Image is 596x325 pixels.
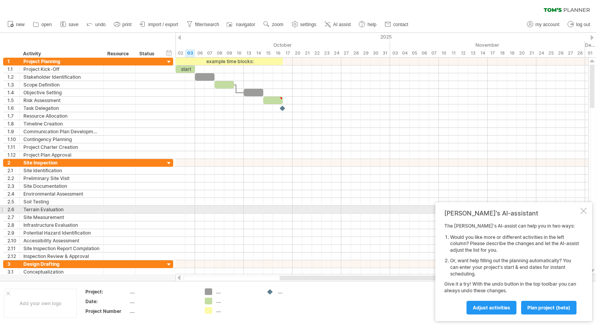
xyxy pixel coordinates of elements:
[390,49,400,57] div: Monday, 3 November 2025
[23,97,99,104] div: Risk Assessment
[7,229,19,237] div: 2.9
[450,258,579,277] li: Or, want help filling out the planning automatically? You can enter your project's start & end da...
[278,288,320,295] div: ....
[215,49,224,57] div: Wednesday, 8 October 2025
[23,81,99,88] div: Scope Definition
[585,49,595,57] div: Monday, 1 December 2025
[5,19,27,30] a: new
[7,245,19,252] div: 2.11
[7,136,19,143] div: 1.10
[23,206,99,213] div: Terrain Evaluation
[361,49,371,57] div: Wednesday, 29 October 2025
[225,19,257,30] a: navigator
[488,49,497,57] div: Monday, 17 November 2025
[7,73,19,81] div: 1.2
[7,120,19,127] div: 1.8
[85,298,128,305] div: Date:
[23,268,99,276] div: Conceptualization
[468,49,478,57] div: Thursday, 13 November 2025
[224,49,234,57] div: Thursday, 9 October 2025
[7,58,19,65] div: 1
[7,128,19,135] div: 1.9
[254,49,263,57] div: Tuesday, 14 October 2025
[7,253,19,260] div: 2.12
[536,49,546,57] div: Monday, 24 November 2025
[31,19,54,30] a: open
[293,49,302,57] div: Monday, 20 October 2025
[7,143,19,151] div: 1.11
[85,288,128,295] div: Project:
[112,19,134,30] a: print
[23,120,99,127] div: Timeline Creation
[450,234,579,254] li: Would you like more or different activities in the left column? Please describe the changes and l...
[236,22,255,27] span: navigator
[130,308,195,314] div: ....
[23,89,99,96] div: Objective Setting
[23,104,99,112] div: Task Delegation
[85,19,108,30] a: undo
[205,49,215,57] div: Tuesday, 7 October 2025
[527,49,536,57] div: Friday, 21 November 2025
[7,89,19,96] div: 1.4
[23,182,99,190] div: Site Documentation
[400,49,410,57] div: Tuesday, 4 November 2025
[7,260,19,268] div: 3
[139,50,156,58] div: Status
[85,308,128,314] div: Project Number
[176,49,185,57] div: Thursday, 2 October 2025
[302,49,312,57] div: Tuesday, 21 October 2025
[7,182,19,190] div: 2.3
[383,19,411,30] a: contact
[536,22,559,27] span: my account
[195,22,219,27] span: filter/search
[185,49,195,57] div: Friday, 3 October 2025
[23,151,99,159] div: Project Plan Approval
[458,49,468,57] div: Wednesday, 12 November 2025
[380,49,390,57] div: Friday, 31 October 2025
[444,209,579,217] div: [PERSON_NAME]'s AI-assistant
[23,143,99,151] div: Project Charter Creation
[333,22,351,27] span: AI assist
[525,19,562,30] a: my account
[23,73,99,81] div: Stakeholder Identification
[7,104,19,112] div: 1.6
[473,305,510,311] span: Adjust activities
[283,49,293,57] div: Friday, 17 October 2025
[419,49,429,57] div: Thursday, 6 November 2025
[216,288,259,295] div: ....
[23,229,99,237] div: Potential Hazard Identification
[23,112,99,120] div: Resource Allocation
[184,19,222,30] a: filter/search
[556,49,566,57] div: Wednesday, 26 November 2025
[351,49,361,57] div: Tuesday, 28 October 2025
[107,50,131,58] div: Resource
[148,22,178,27] span: import / export
[216,307,259,314] div: ....
[357,19,379,30] a: help
[216,298,259,304] div: ....
[23,65,99,73] div: Project Kick-Off
[7,175,19,182] div: 2.2
[130,288,195,295] div: ....
[244,49,254,57] div: Monday, 13 October 2025
[7,97,19,104] div: 1.5
[7,159,19,166] div: 2
[7,151,19,159] div: 1.12
[195,49,205,57] div: Monday, 6 October 2025
[7,237,19,244] div: 2.10
[58,19,81,30] a: save
[23,221,99,229] div: Infrastructure Evaluation
[176,65,195,73] div: start
[23,214,99,221] div: Site Measurement
[576,22,590,27] span: log out
[367,22,376,27] span: help
[7,214,19,221] div: 2.7
[7,167,19,174] div: 2.1
[497,49,507,57] div: Tuesday, 18 November 2025
[323,19,353,30] a: AI assist
[138,19,181,30] a: import / export
[234,49,244,57] div: Friday, 10 October 2025
[130,298,195,305] div: ....
[23,253,99,260] div: Inspection Review & Approval
[467,301,516,314] a: Adjust activities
